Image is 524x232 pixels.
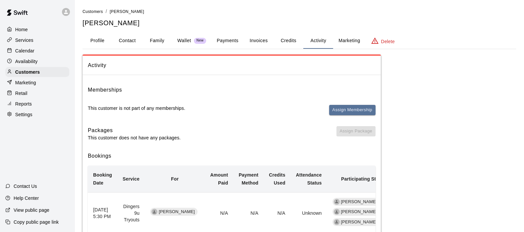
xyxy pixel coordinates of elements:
a: Home [5,25,69,35]
button: Marketing [333,33,365,49]
button: Activity [303,33,333,49]
nav: breadcrumb [83,8,516,15]
span: [PERSON_NAME] [338,209,380,215]
span: [PERSON_NAME] [110,9,144,14]
div: [PERSON_NAME] [332,218,380,226]
button: Payments [211,33,244,49]
b: Attendance Status [296,172,322,186]
a: Calendar [5,46,69,56]
div: Hunter Osburn [151,209,157,215]
button: Profile [83,33,112,49]
span: [PERSON_NAME] [338,219,380,225]
h6: Packages [88,126,181,135]
p: Marketing [15,79,36,86]
p: Settings [15,111,32,118]
a: Customers [83,9,103,14]
a: Marketing [5,78,69,88]
p: Reports [15,101,32,107]
p: Contact Us [14,183,37,190]
p: Home [15,26,28,33]
b: Amount Paid [210,172,228,186]
div: Randy Dickey [334,209,340,215]
li: / [106,8,107,15]
p: Calendar [15,47,34,54]
p: Delete [381,38,395,45]
button: Credits [273,33,303,49]
button: Family [142,33,172,49]
div: basic tabs example [83,33,516,49]
a: Availability [5,56,69,66]
span: Activity [88,61,376,70]
h6: Bookings [88,152,376,160]
button: Contact [112,33,142,49]
span: [PERSON_NAME] [338,199,380,205]
p: Help Center [14,195,39,201]
p: Wallet [177,37,191,44]
p: This customer is not part of any memberships. [88,105,185,112]
div: [PERSON_NAME] [332,198,380,206]
span: You don't have any packages [336,126,376,141]
a: Customers [5,67,69,77]
a: Services [5,35,69,45]
p: Availability [15,58,38,65]
p: Copy public page link [14,219,59,225]
p: Retail [15,90,28,97]
b: Participating Staff [341,176,382,182]
b: Service [123,176,140,182]
h5: [PERSON_NAME] [83,19,516,28]
h6: Memberships [88,86,122,94]
span: New [194,39,206,43]
p: View public page [14,207,49,213]
b: For [171,176,179,182]
a: Reports [5,99,69,109]
button: Invoices [244,33,273,49]
div: [PERSON_NAME] [332,208,380,216]
p: Customers [15,69,40,75]
button: Assign Membership [329,105,376,115]
a: Settings [5,110,69,119]
p: This customer does not have any packages. [88,134,181,141]
a: Retail [5,88,69,98]
p: Services [15,37,33,43]
div: Matthew Jones [334,199,340,205]
div: Taylor Moore [334,219,340,225]
b: Payment Method [239,172,258,186]
b: Booking Date [93,172,112,186]
b: Credits Used [269,172,285,186]
span: [PERSON_NAME] [156,209,198,215]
